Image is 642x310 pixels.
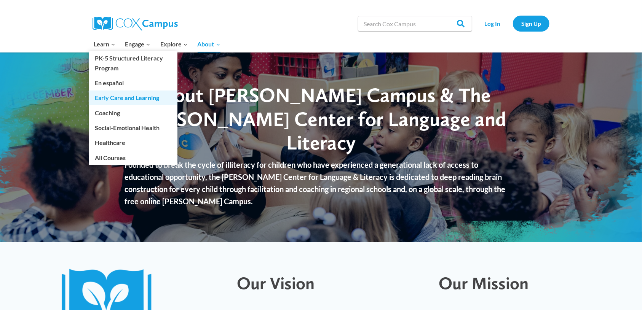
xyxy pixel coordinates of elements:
button: Child menu of About [193,36,225,52]
button: Child menu of Learn [89,36,120,52]
span: Our Mission [439,273,529,293]
a: Log In [476,16,509,31]
a: En español [89,76,177,90]
a: Healthcare [89,135,177,150]
a: Sign Up [513,16,549,31]
a: Social-Emotional Health [89,121,177,135]
p: Founded to break the cycle of illiteracy for children who have experienced a generational lack of... [125,159,517,207]
a: All Courses [89,150,177,165]
a: PK-5 Structured Literacy Program [89,51,177,75]
span: Our Vision [237,273,315,293]
nav: Secondary Navigation [476,16,549,31]
button: Child menu of Explore [155,36,193,52]
button: Child menu of Engage [120,36,156,52]
a: Coaching [89,105,177,120]
input: Search Cox Campus [358,16,472,31]
span: About [PERSON_NAME] Campus & The [PERSON_NAME] Center for Language and Literacy [136,83,506,154]
nav: Primary Navigation [89,36,225,52]
img: Cox Campus [93,17,178,30]
a: Early Care and Learning [89,91,177,105]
